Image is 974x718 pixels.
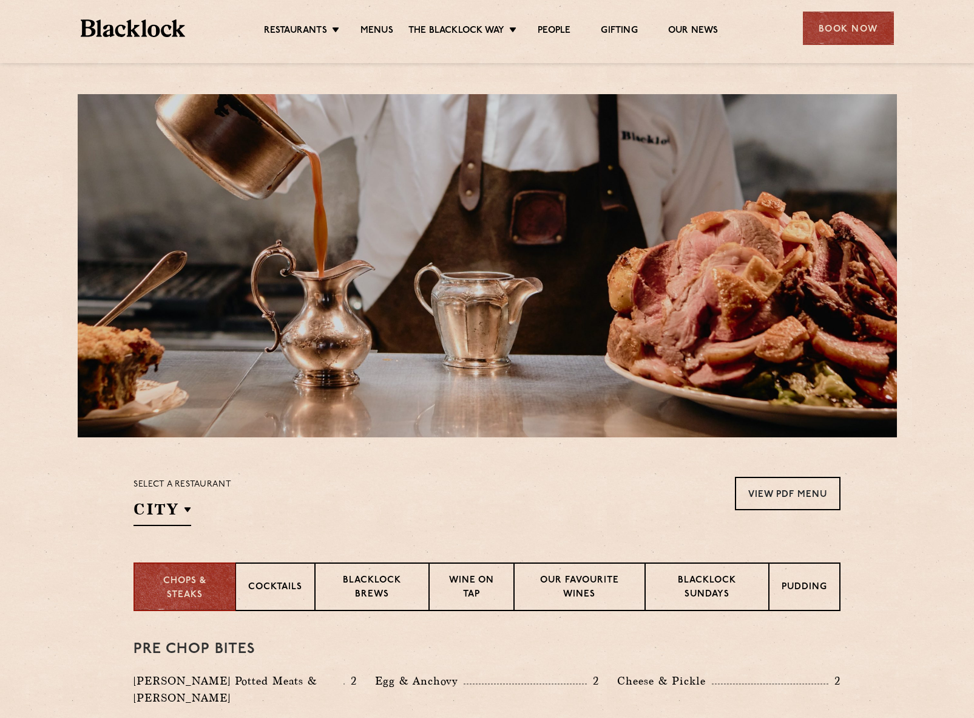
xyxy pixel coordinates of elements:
h3: Pre Chop Bites [134,641,840,657]
a: Menus [360,25,393,38]
p: Select a restaurant [134,477,231,493]
p: 2 [828,673,840,689]
a: The Blacklock Way [408,25,504,38]
a: People [538,25,570,38]
img: BL_Textured_Logo-footer-cropped.svg [81,19,186,37]
p: 2 [587,673,599,689]
p: [PERSON_NAME] Potted Meats & [PERSON_NAME] [134,672,343,706]
p: Cheese & Pickle [617,672,712,689]
p: Blacklock Brews [328,574,416,603]
p: Cocktails [248,581,302,596]
p: Pudding [782,581,827,596]
a: Restaurants [264,25,327,38]
p: Egg & Anchovy [375,672,464,689]
a: Our News [668,25,719,38]
a: Gifting [601,25,637,38]
div: Book Now [803,12,894,45]
p: 2 [345,673,357,689]
a: View PDF Menu [735,477,840,510]
h2: City [134,499,191,526]
p: Blacklock Sundays [658,574,756,603]
p: Chops & Steaks [147,575,223,602]
p: Wine on Tap [442,574,501,603]
p: Our favourite wines [527,574,632,603]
